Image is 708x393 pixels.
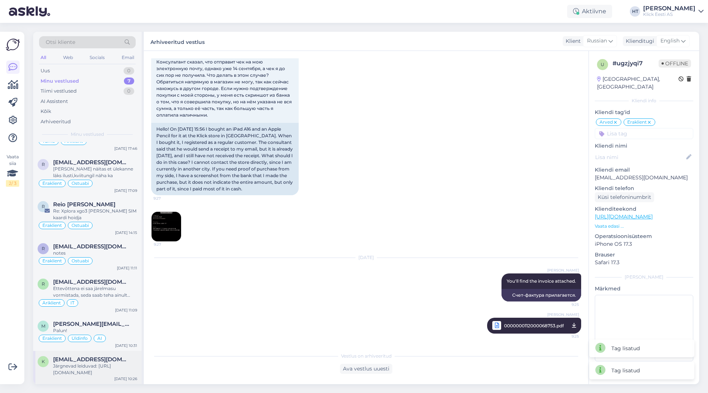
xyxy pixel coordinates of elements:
[6,38,20,52] img: Askly Logo
[595,142,693,150] p: Kliendi nimi
[42,281,45,287] span: r
[6,154,19,187] div: Vaata siia
[597,75,678,91] div: [GEOGRAPHIC_DATA], [GEOGRAPHIC_DATA]
[504,321,564,330] span: 0000000112000068753.pdf
[53,327,137,334] div: Palun!
[53,208,137,221] div: Re: Xplora xgo3 [PERSON_NAME] SIM kaardi hoidja
[595,166,693,174] p: Kliendi email
[42,223,62,228] span: Eraklient
[53,356,130,363] span: kruusmaek@gmail.com
[595,213,653,220] a: [URL][DOMAIN_NAME]
[53,363,137,376] div: Järgnevad leiduvad: [URL][DOMAIN_NAME]
[595,251,693,259] p: Brauser
[117,265,137,271] div: [DATE] 11:11
[62,53,74,62] div: Web
[124,77,134,85] div: 7
[53,243,130,250] span: rainer473@gmail.com
[53,201,115,208] span: Reio Viiding
[70,301,74,305] span: IT
[595,274,693,280] div: [PERSON_NAME]
[595,97,693,104] div: Kliendi info
[587,37,607,45] span: Russian
[114,188,137,193] div: [DATE] 17:09
[42,204,45,209] span: R
[41,87,77,95] div: Tiimi vestlused
[547,268,579,273] span: [PERSON_NAME]
[152,212,181,241] img: Attachment
[643,11,695,17] div: Klick Eesti AS
[659,59,691,68] span: Offline
[595,185,693,192] p: Kliendi telefon
[643,6,704,17] a: [PERSON_NAME]Klick Eesti AS
[154,242,181,247] span: 9:27
[502,289,581,301] div: Счет-фактура прилагается.
[42,359,45,364] span: k
[595,174,693,182] p: [EMAIL_ADDRESS][DOMAIN_NAME]
[595,153,685,161] input: Lisa nimi
[151,254,581,261] div: [DATE]
[611,367,640,375] div: Tag lisatud
[595,205,693,213] p: Klienditeekond
[595,232,693,240] p: Operatsioonisüsteem
[151,123,299,195] div: Hello! On [DATE] 15:56 I bought an iPad A16 and an Apple Pencil for it at the Klick store in [GEO...
[41,323,45,329] span: m
[6,180,19,187] div: 2 / 3
[114,376,137,382] div: [DATE] 10:26
[627,120,647,124] span: Eraklient
[643,6,695,11] div: [PERSON_NAME]
[150,36,205,46] label: Arhiveeritud vestlus
[41,98,68,105] div: AI Assistent
[42,259,62,263] span: Eraklient
[71,131,104,138] span: Minu vestlused
[72,336,88,341] span: Üldinfo
[42,246,45,251] span: r
[88,53,106,62] div: Socials
[595,128,693,139] input: Lisa tag
[115,343,137,348] div: [DATE] 10:31
[153,196,181,201] span: 9:27
[595,259,693,266] p: Safari 17.3
[115,230,137,235] div: [DATE] 14:15
[124,87,134,95] div: 0
[42,301,61,305] span: Äriklient
[567,5,612,18] div: Aktiivne
[595,192,654,202] div: Küsi telefoninumbrit
[551,332,579,341] span: 9:25
[547,312,579,317] span: [PERSON_NAME]
[487,318,581,334] a: [PERSON_NAME]0000000112000068753.pdf9:25
[41,77,79,85] div: Minu vestlused
[623,37,654,45] div: Klienditugi
[612,59,659,68] div: # ugzjyqi7
[53,285,137,299] div: Ettevõttena ei saa järelmasu vormistada, seda saab teha ainult eraisikuna.
[563,37,581,45] div: Klient
[72,259,89,263] span: Ostuabi
[53,250,137,256] div: notes
[41,108,51,115] div: Kõik
[72,181,89,186] span: Ostuabi
[41,118,71,125] div: Arhiveeritud
[42,162,45,167] span: r
[595,240,693,248] p: iPhone OS 17.3
[53,166,137,179] div: [PERSON_NAME] näitas et ülekanne läks ilusti,kviitungil näha ka
[53,321,130,327] span: margit.ool@hotmail.com
[595,285,693,293] p: Märkmed
[53,279,130,285] span: romakivin@gmail.com
[41,67,50,75] div: Uus
[53,159,130,166] span: raunoldo@gmail.com
[341,353,392,359] span: Vestlus on arhiveeritud
[39,53,48,62] div: All
[630,6,640,17] div: HT
[97,336,102,341] span: AI
[601,62,604,67] span: u
[660,37,680,45] span: English
[340,364,392,374] div: Ava vestlus uuesti
[72,223,89,228] span: Ostuabi
[611,345,640,352] div: Tag lisatud
[595,108,693,116] p: Kliendi tag'id
[120,53,136,62] div: Email
[600,120,613,124] span: Arved
[115,307,137,313] div: [DATE] 11:09
[42,336,62,341] span: Eraklient
[595,223,693,230] p: Vaata edasi ...
[551,302,579,307] span: 9:25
